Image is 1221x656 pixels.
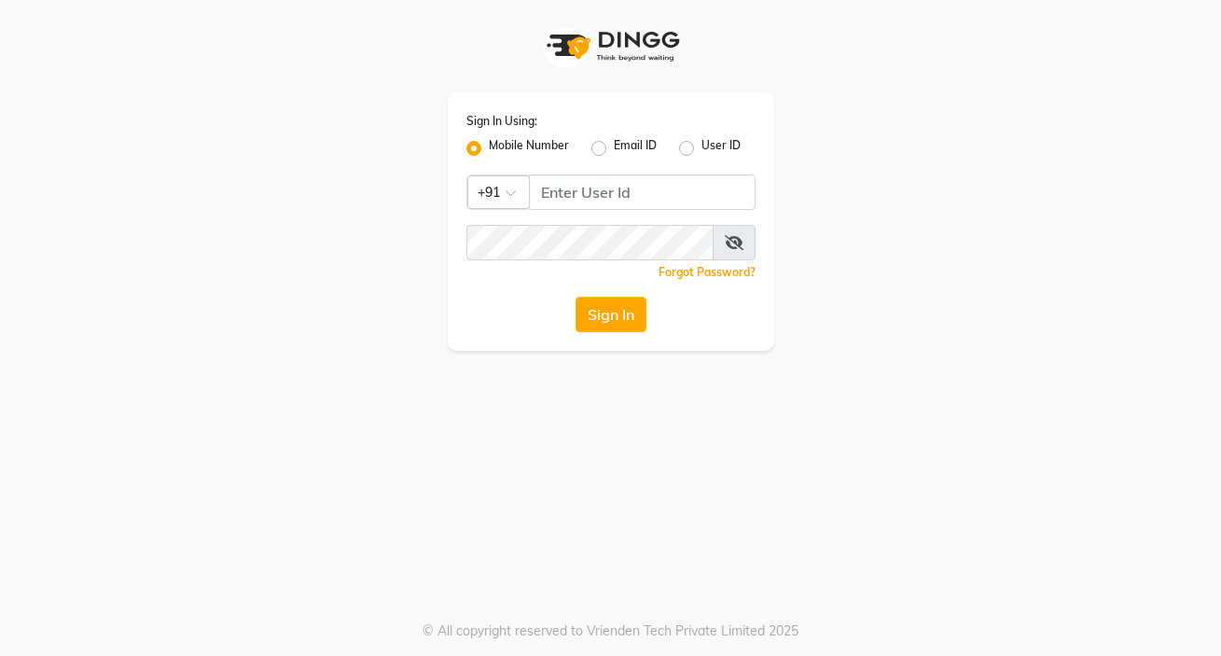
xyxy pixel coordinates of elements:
[529,174,756,210] input: Username
[536,19,686,74] img: logo1.svg
[466,113,537,130] label: Sign In Using:
[489,137,569,160] label: Mobile Number
[659,265,756,279] a: Forgot Password?
[614,137,657,160] label: Email ID
[701,137,741,160] label: User ID
[466,225,714,260] input: Username
[576,297,646,332] button: Sign In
